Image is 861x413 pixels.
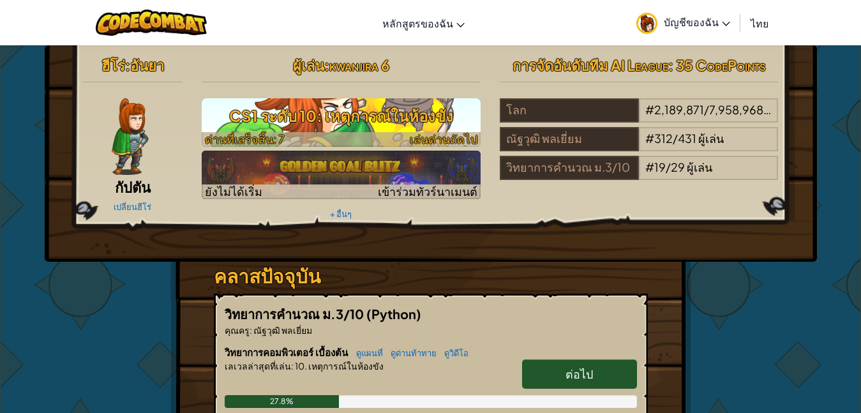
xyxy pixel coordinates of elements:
span: : [250,324,252,336]
span: 10. [294,360,307,372]
a: หลักสูตรของฉัน [376,6,471,40]
span: / [704,102,709,117]
span: วิทยาการคำนวณ ม.3/10 [225,306,366,322]
span: (Python) [366,306,421,322]
div: วิทยาการคำนวณ ม.3/10 [500,156,639,180]
div: ณัฐวุฒิ พลเยี่ยม [500,127,639,151]
a: โลก#2,189,871/7,958,968ผู้เล่น [500,110,779,125]
span: ต่อไป [565,366,593,381]
img: captain-pose.png [112,98,148,175]
span: ฮีโร่ [101,56,125,74]
span: ยังไม่ได้เริ่ม [205,184,262,199]
span: 19 [654,160,666,174]
a: ดูแผนที่ [350,348,383,358]
span: 2,189,871 [654,102,704,117]
img: avatar [636,13,657,34]
a: เล่นด่านถัดไป [202,98,481,147]
span: การจัดอันดับทีม AI League [513,56,668,74]
a: ดูด่านท้าทาย [384,348,437,358]
div: 27.8% [225,395,340,408]
div: โลก [500,98,639,123]
h3: คลาสปัจจุบัน [214,262,648,290]
span: 312 [654,131,673,146]
h3: CS1 ระดับ 10: เหตุการณ์ในห้องขัง [202,101,481,130]
span: กัปตัน [115,178,151,196]
a: บัญชีของฉัน [630,3,737,43]
span: ผู้เล่น [687,160,712,174]
span: หลักสูตรของฉัน [382,17,453,30]
span: : [291,360,294,372]
img: CS1 ระดับ 10: เหตุการณ์ในห้องขัง [202,98,481,147]
a: ณัฐวุฒิ พลเยี่ยม#312/431ผู้เล่น [500,139,779,154]
span: คุณครู [225,324,250,336]
span: / [666,160,671,174]
a: ดูวิดีโอ [438,348,468,358]
span: ผู้เล่น [293,56,324,74]
span: ผู้เล่น [698,131,724,146]
span: # [645,131,654,146]
span: # [645,102,654,117]
span: เข้าร่วมทัวร์นาเมนต์ [378,184,477,199]
span: ณัฐวุฒิ พลเยี่ยม [252,324,312,336]
img: CodeCombat logo [96,10,207,36]
span: / [673,131,678,146]
span: 7,958,968 [709,102,771,117]
span: : 35 CodePoints [668,56,766,74]
span: 29 [671,160,685,174]
span: 431 [678,131,696,146]
a: ยังไม่ได้เริ่มเข้าร่วมทัวร์นาเมนต์ [202,151,481,199]
a: ไทย [744,6,775,40]
span: เล่นด่านถัดไป [410,131,477,146]
span: : [324,56,329,74]
a: + อื่นๆ [330,209,352,219]
span: ไทย [751,17,768,30]
a: เปลี่ยนฮีโร่ [114,202,151,212]
span: อันยา [130,56,164,74]
span: บัญชีของฉัน [664,15,730,29]
span: เหตุการณ์ในห้องขัง [307,360,384,372]
img: Golden Goal [202,151,481,199]
a: วิทยาการคำนวณ ม.3/10#19/29ผู้เล่น [500,168,779,183]
span: : [125,56,130,74]
span: # [645,160,654,174]
span: เลเวลล่าสุดที่เล่น [225,360,291,372]
span: ด่านที่เสร็จสิ้น: 7 [205,131,285,146]
span: วิทยาการคอมพิวเตอร์ เบื้องต้น [225,346,350,358]
span: kwanjira 6 [329,56,389,74]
